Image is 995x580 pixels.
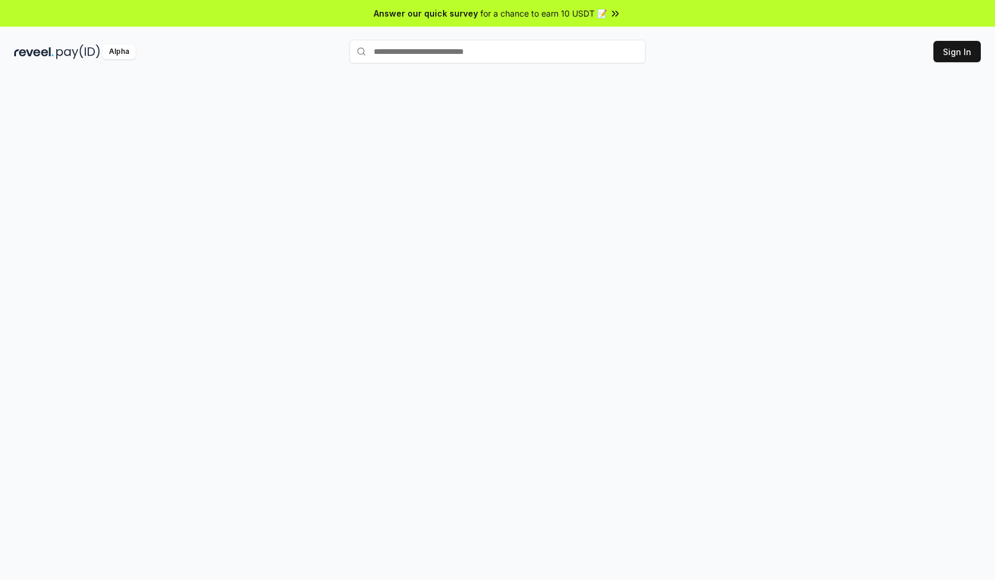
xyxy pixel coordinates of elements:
[933,41,981,62] button: Sign In
[374,7,478,20] span: Answer our quick survey
[56,44,100,59] img: pay_id
[14,44,54,59] img: reveel_dark
[102,44,136,59] div: Alpha
[480,7,607,20] span: for a chance to earn 10 USDT 📝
